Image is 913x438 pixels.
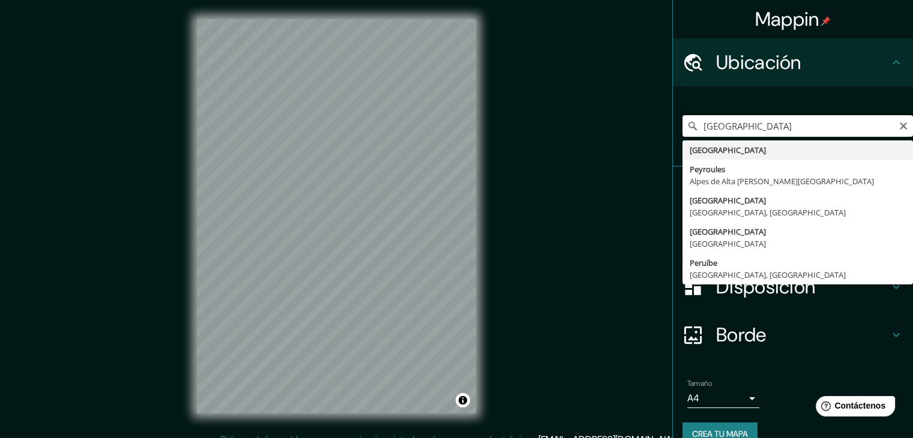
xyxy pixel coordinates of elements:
div: Patas [673,167,913,215]
font: Ubicación [716,50,801,75]
img: pin-icon.png [821,16,831,26]
font: Peruíbe [690,257,717,268]
font: [GEOGRAPHIC_DATA] [690,145,766,155]
font: [GEOGRAPHIC_DATA], [GEOGRAPHIC_DATA] [690,269,846,280]
div: Ubicación [673,38,913,86]
div: Disposición [673,263,913,311]
font: [GEOGRAPHIC_DATA], [GEOGRAPHIC_DATA] [690,207,846,218]
font: Borde [716,322,767,347]
input: Elige tu ciudad o zona [682,115,913,137]
div: A4 [687,389,759,408]
button: Claro [899,119,908,131]
font: Tamaño [687,379,712,388]
font: Mappin [755,7,819,32]
font: Alpes de Alta [PERSON_NAME][GEOGRAPHIC_DATA] [690,176,874,187]
canvas: Mapa [197,19,476,413]
div: Estilo [673,215,913,263]
div: Borde [673,311,913,359]
font: A4 [687,392,699,404]
font: Disposición [716,274,815,299]
iframe: Lanzador de widgets de ayuda [806,391,900,425]
font: [GEOGRAPHIC_DATA] [690,226,766,237]
font: [GEOGRAPHIC_DATA] [690,195,766,206]
font: Peyroules [690,164,725,175]
button: Activar o desactivar atribución [456,393,470,407]
font: [GEOGRAPHIC_DATA] [690,238,766,249]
